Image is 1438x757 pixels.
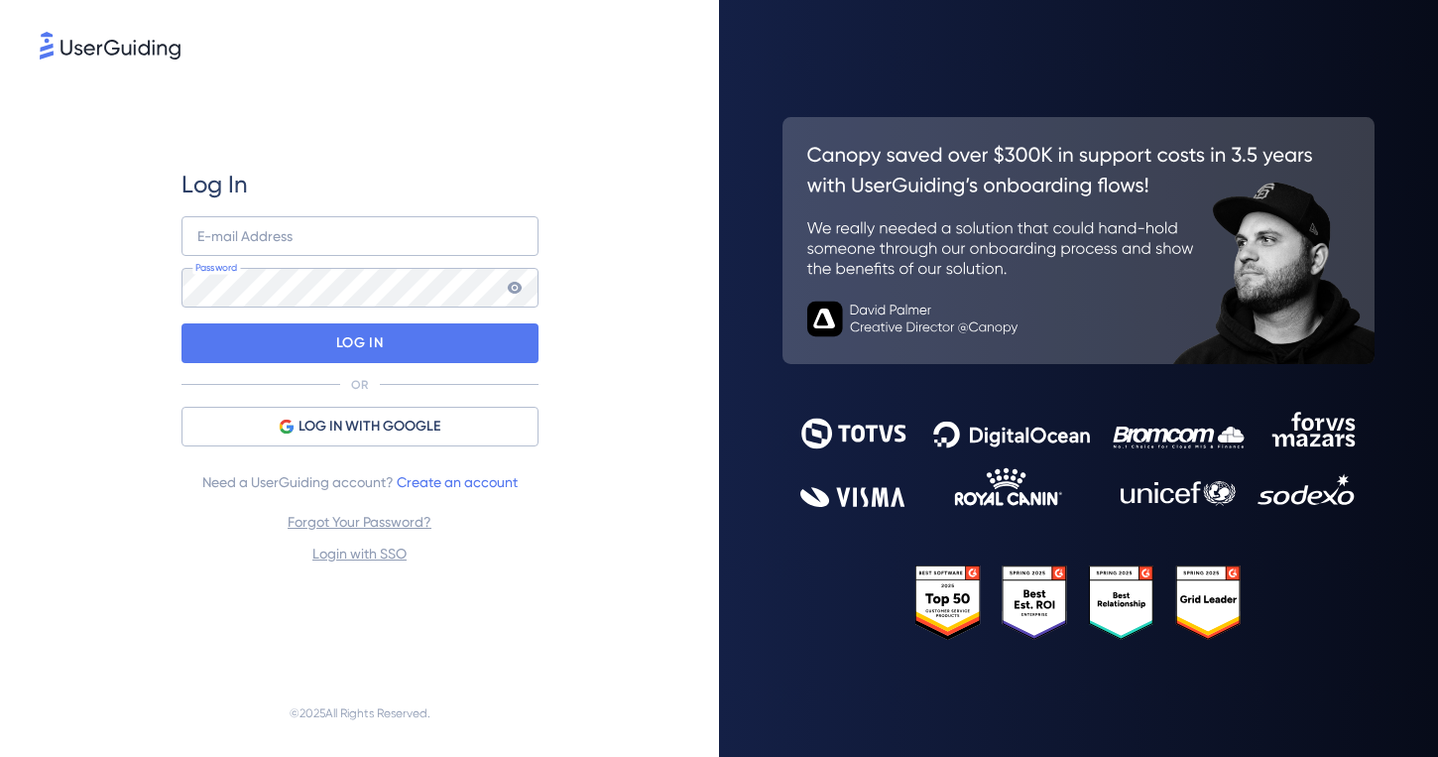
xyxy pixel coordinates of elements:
span: Need a UserGuiding account? [202,470,518,494]
p: LOG IN [336,327,383,359]
input: example@company.com [181,216,539,256]
span: © 2025 All Rights Reserved. [290,701,430,725]
img: 9302ce2ac39453076f5bc0f2f2ca889b.svg [800,412,1357,507]
a: Login with SSO [312,546,407,562]
img: 26c0aa7c25a843aed4baddd2b5e0fa68.svg [782,117,1375,365]
span: LOG IN WITH GOOGLE [299,415,440,439]
a: Create an account [397,474,518,490]
img: 8faab4ba6bc7696a72372aa768b0286c.svg [40,32,180,60]
a: Forgot Your Password? [288,514,431,530]
img: 25303e33045975176eb484905ab012ff.svg [915,566,1241,640]
span: Log In [181,169,248,200]
p: OR [351,377,368,393]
